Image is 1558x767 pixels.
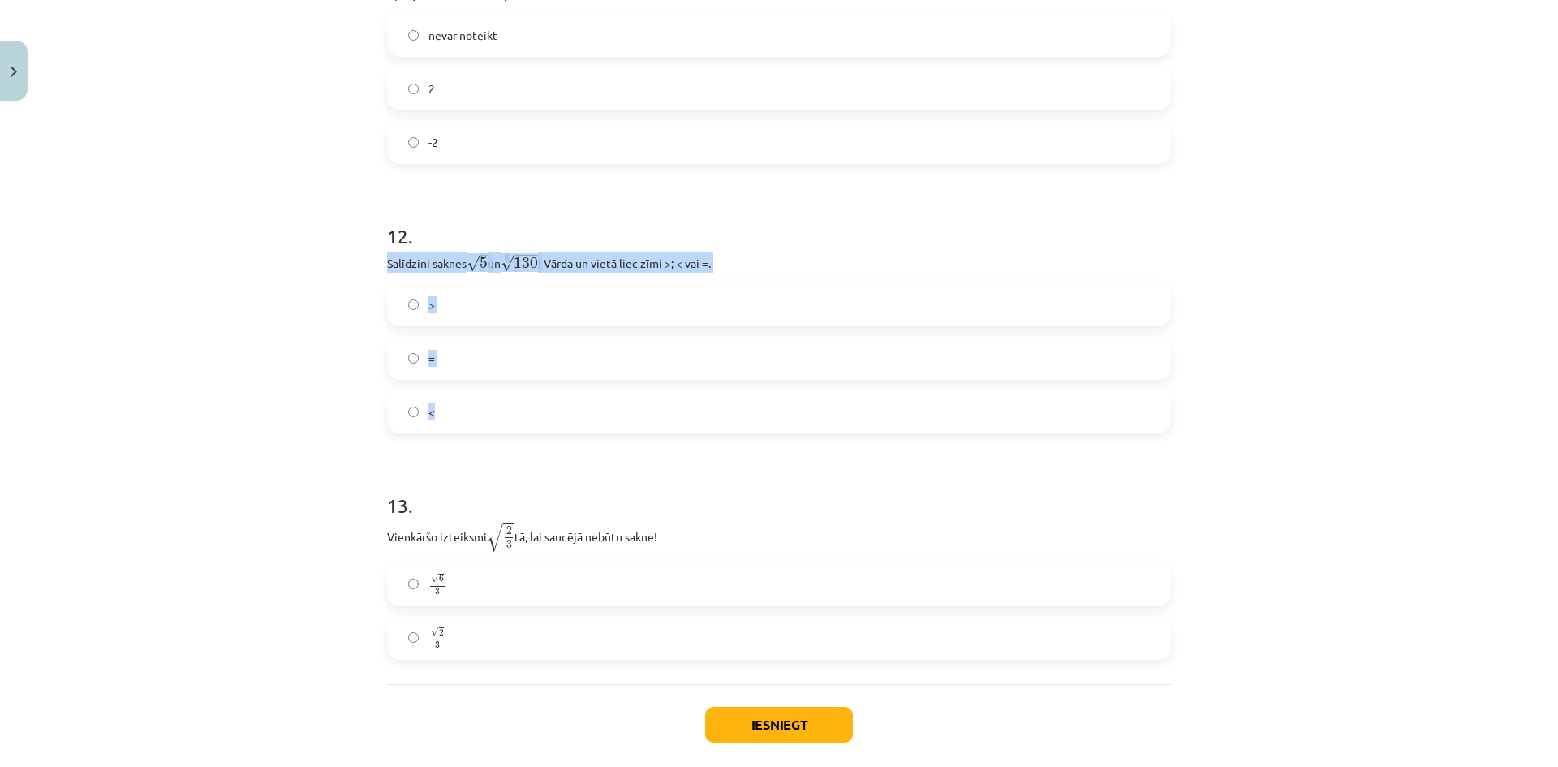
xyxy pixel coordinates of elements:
input: < [408,407,419,417]
span: √ [467,255,480,272]
button: Iesniegt [705,707,853,743]
span: 2 [439,629,444,636]
h1: 12 . [387,196,1171,247]
span: 5 [480,257,488,269]
input: -2 [408,137,419,148]
span: > [428,296,435,313]
span: = [428,350,435,367]
img: icon-close-lesson-0947bae3869378f0d4975bcd49f059093ad1ed9edebbc8119c70593378902aed.svg [11,67,17,77]
span: √ [487,523,503,552]
input: = [408,353,419,364]
span: < [428,403,435,420]
span: 3 [435,588,440,596]
span: √ [431,627,439,637]
input: nevar noteikt [408,30,419,41]
span: nevar noteikt [428,27,497,44]
span: -2 [428,134,438,151]
span: √ [501,255,514,272]
span: 2 [428,80,435,97]
h1: 13 . [387,466,1171,516]
span: 3 [506,541,512,549]
span: 6 [439,575,444,583]
input: 2 [408,84,419,94]
p: Vienkāršo izteiksmi tā, lai saucējā nebūtu sakne! [387,521,1171,553]
span: 130 [514,257,538,269]
span: 2 [506,527,512,535]
input: > [408,299,419,310]
p: Salīdzini saknes un ! Vārda un vietā liec zīmi >; < vai =. [387,252,1171,273]
span: 3 [435,642,440,649]
span: √ [431,574,439,584]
